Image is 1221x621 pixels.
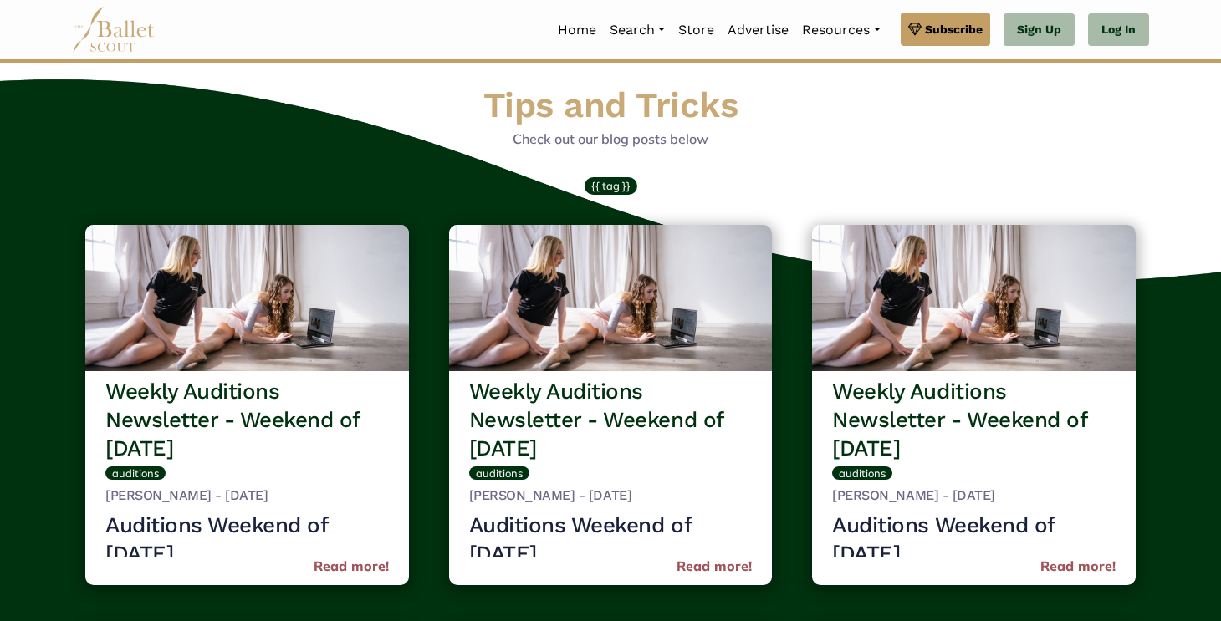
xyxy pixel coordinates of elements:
a: Store [672,13,721,48]
a: Read more! [1040,556,1116,578]
a: Advertise [721,13,795,48]
span: auditions [839,466,886,480]
span: {{ tag }} [591,179,631,192]
img: header_image.img [85,225,409,371]
img: header_image.img [812,225,1136,371]
a: Home [551,13,603,48]
p: Check out our blog posts below [79,129,1142,150]
h3: Auditions Weekend of [DATE] [105,512,389,568]
a: Read more! [677,556,752,578]
a: Log In [1088,13,1149,47]
img: header_image.img [449,225,773,371]
a: Read more! [314,556,389,578]
span: auditions [112,466,159,480]
h3: Weekly Auditions Newsletter - Weekend of [DATE] [469,378,753,462]
a: Sign Up [1004,13,1075,47]
a: Subscribe [901,13,990,46]
h3: Weekly Auditions Newsletter - Weekend of [DATE] [832,378,1116,462]
a: Search [603,13,672,48]
a: Resources [795,13,886,48]
div: … [469,512,753,557]
h3: Weekly Auditions Newsletter - Weekend of [DATE] [105,378,389,462]
h5: [PERSON_NAME] - [DATE] [105,487,389,505]
h5: [PERSON_NAME] - [DATE] [469,487,753,505]
span: Subscribe [925,20,983,38]
h3: Auditions Weekend of [DATE] [832,512,1116,568]
h1: Tips and Tricks [79,83,1142,129]
h5: [PERSON_NAME] - [DATE] [832,487,1116,505]
span: auditions [476,466,523,480]
img: gem.svg [908,20,922,38]
h3: Auditions Weekend of [DATE] [469,512,753,568]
